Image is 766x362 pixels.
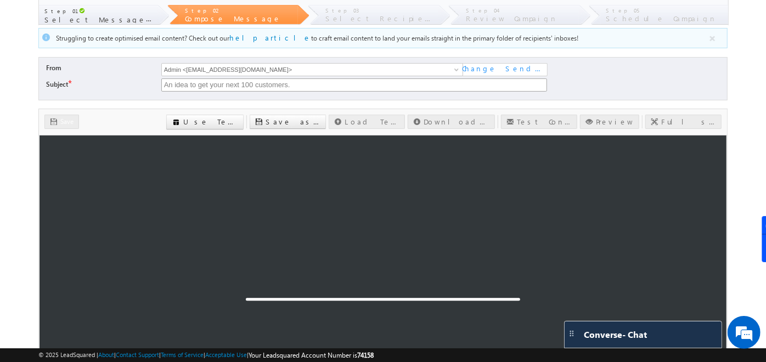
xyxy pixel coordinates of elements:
[462,64,547,73] span: Change Sender Name
[606,7,643,14] span: Step 05
[42,33,708,43] div: Struggling to create optimised email content? Check out our to craft email content to land your e...
[606,14,717,23] span: Schedule Campaign
[249,351,374,359] span: Your Leadsquared Account Number is
[46,78,144,89] label: Subject
[325,7,359,14] span: Step 03
[44,15,203,24] span: Select Message Template
[357,351,374,359] span: 74158
[661,117,716,127] label: Full screen
[161,63,464,76] input: Type to Search
[161,351,204,358] a: Terms of Service
[466,7,500,14] span: Step 04
[596,117,634,127] label: Preview
[424,117,489,127] label: Download Template
[325,14,506,23] span: Select Recipients and Tags
[42,33,50,42] img: info.svg
[46,63,144,73] label: From
[466,14,557,23] span: Review Campaign
[185,14,281,23] span: Compose Message
[185,7,218,14] span: Step 02
[567,329,576,338] img: carter-drag
[448,64,462,75] a: Show All Items
[183,117,238,127] label: Use Template
[229,33,311,42] a: help article
[584,330,647,340] span: Converse - Chat
[266,117,320,127] label: Save as Template
[116,351,159,358] a: Contact Support
[98,351,114,358] a: About
[44,8,76,14] span: Step 01
[205,351,247,358] a: Acceptable Use
[44,115,79,129] a: Save
[517,117,572,127] label: Test Content
[38,350,374,360] span: © 2025 LeadSquared | | | | |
